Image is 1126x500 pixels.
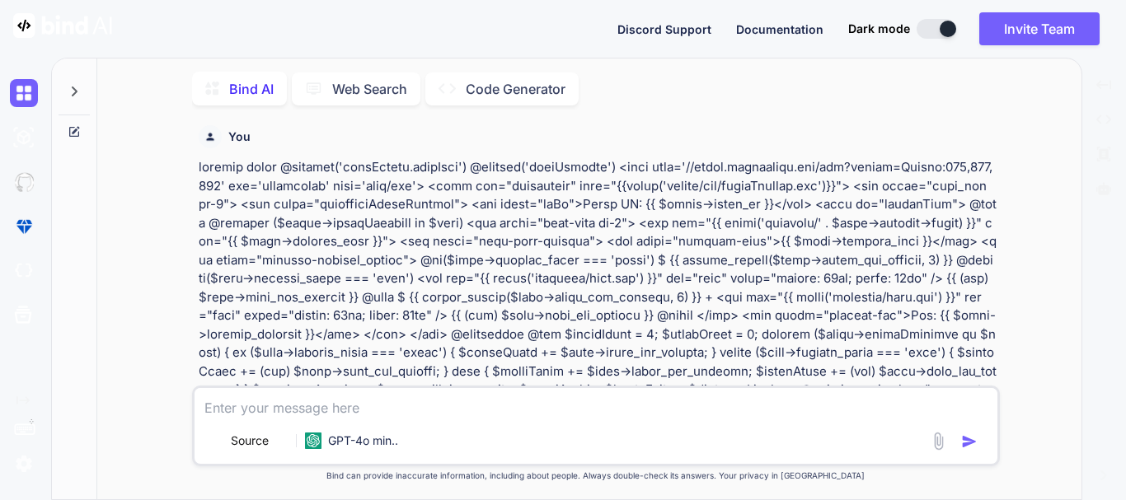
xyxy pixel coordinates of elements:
[466,79,565,99] p: Code Generator
[10,257,38,285] img: cloudideIcon
[929,432,948,451] img: attachment
[228,129,251,145] h6: You
[10,124,38,152] img: darkAi-studio
[10,450,38,478] img: settings
[192,470,1000,482] p: Bind can provide inaccurate information, including about people. Always double-check its answers....
[274,434,288,448] img: Pick Models
[305,432,321,449] img: GPT-4o mini
[231,432,269,449] p: Source
[10,79,38,107] img: darkChat
[617,21,711,38] button: Discord Support
[229,79,274,99] p: Bind AI
[848,21,910,37] span: Dark mode
[736,22,823,36] span: Documentation
[736,21,823,38] button: Documentation
[10,213,38,241] img: premium
[328,432,398,449] p: GPT-4o min..
[979,12,1100,45] button: Invite Team
[961,433,978,450] img: icon
[332,79,407,99] p: Web Search
[10,168,38,196] img: githubDark
[617,22,711,36] span: Discord Support
[13,13,112,38] img: Bind AI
